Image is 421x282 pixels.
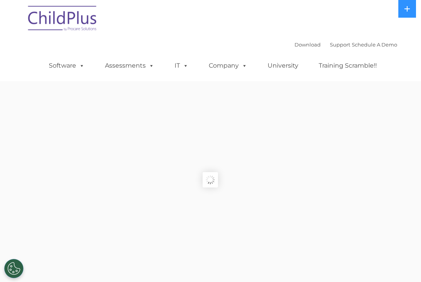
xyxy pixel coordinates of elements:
[24,0,101,39] img: ChildPlus by Procare Solutions
[352,41,397,48] a: Schedule A Demo
[4,259,23,278] button: Cookies Settings
[41,58,92,73] a: Software
[97,58,162,73] a: Assessments
[311,58,384,73] a: Training Scramble!!
[201,58,255,73] a: Company
[295,41,321,48] a: Download
[295,41,397,48] font: |
[260,58,306,73] a: University
[167,58,196,73] a: IT
[330,41,350,48] a: Support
